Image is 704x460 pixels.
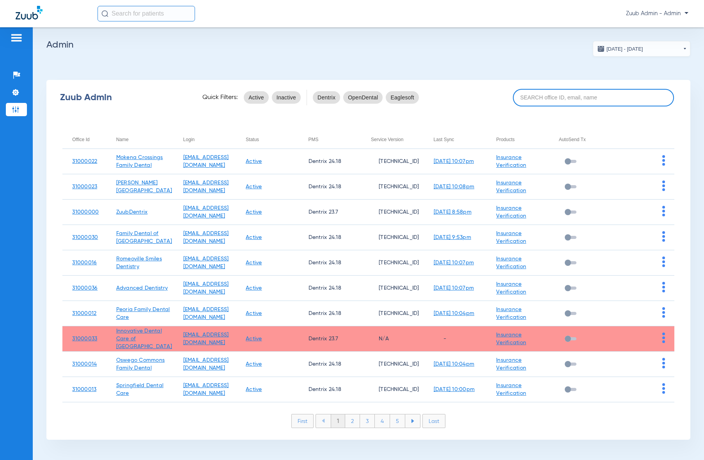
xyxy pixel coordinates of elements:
[496,332,526,345] a: Insurance Verification
[299,225,362,250] td: Dentrix 24.18
[72,184,97,189] a: 31000023
[246,135,259,144] div: Status
[246,336,262,341] a: Active
[72,235,98,240] a: 31000030
[183,135,236,144] div: Login
[662,155,665,166] img: group-dot-blue.svg
[183,155,229,168] a: [EMAIL_ADDRESS][DOMAIN_NAME]
[183,205,229,219] a: [EMAIL_ADDRESS][DOMAIN_NAME]
[72,209,99,215] a: 31000000
[277,94,296,101] span: Inactive
[246,235,262,240] a: Active
[513,89,674,106] input: SEARCH office ID, email, name
[345,414,360,428] li: 2
[434,159,474,164] a: [DATE] 10:07pm
[434,184,475,189] a: [DATE] 10:08pm
[183,281,229,295] a: [EMAIL_ADDRESS][DOMAIN_NAME]
[313,90,419,105] mat-chip-listbox: pms-filters
[183,357,229,371] a: [EMAIL_ADDRESS][DOMAIN_NAME]
[662,231,665,242] img: group-dot-blue.svg
[496,256,526,269] a: Insurance Verification
[246,361,262,367] a: Active
[299,200,362,225] td: Dentrix 23.7
[375,414,390,428] li: 4
[183,307,229,320] a: [EMAIL_ADDRESS][DOMAIN_NAME]
[662,333,665,343] img: group-dot-blue.svg
[299,301,362,326] td: Dentrix 24.18
[72,260,97,265] a: 31000016
[116,383,164,396] a: Springfield Dental Care
[434,235,471,240] a: [DATE] 9:53pm
[116,155,163,168] a: Mokena Crossings Family Dental
[299,250,362,276] td: Dentrix 24.18
[390,94,414,101] span: Eaglesoft
[116,135,174,144] div: Name
[411,419,414,423] img: arrow-right-blue.svg
[309,135,362,144] div: PMS
[371,135,403,144] div: Service Version
[496,307,526,320] a: Insurance Verification
[183,180,229,193] a: [EMAIL_ADDRESS][DOMAIN_NAME]
[10,33,23,42] img: hamburger-icon
[361,326,424,352] td: N/A
[361,377,424,402] td: [TECHNICAL_ID]
[361,200,424,225] td: [TECHNICAL_ID]
[246,260,262,265] a: Active
[496,383,526,396] a: Insurance Verification
[496,135,514,144] div: Products
[101,10,108,17] img: Search Icon
[116,231,172,244] a: Family Dental of [GEOGRAPHIC_DATA]
[593,41,690,57] button: [DATE] - [DATE]
[72,135,89,144] div: Office Id
[291,414,314,428] li: First
[496,205,526,219] a: Insurance Verification
[116,328,172,349] a: Innovative Dental Care of [GEOGRAPHIC_DATA]
[246,184,262,189] a: Active
[72,387,96,392] a: 31000013
[496,155,526,168] a: Insurance Verification
[299,174,362,200] td: Dentrix 24.18
[361,352,424,377] td: [TECHNICAL_ID]
[496,135,549,144] div: Products
[116,135,129,144] div: Name
[662,307,665,318] img: group-dot-blue.svg
[246,209,262,215] a: Active
[72,285,98,291] a: 31000036
[662,206,665,216] img: group-dot-blue.svg
[371,135,424,144] div: Service Version
[183,383,229,396] a: [EMAIL_ADDRESS][DOMAIN_NAME]
[434,336,446,341] span: -
[299,352,362,377] td: Dentrix 24.18
[246,387,262,392] a: Active
[246,159,262,164] a: Active
[46,41,690,49] h2: Admin
[496,357,526,371] a: Insurance Verification
[434,387,475,392] a: [DATE] 10:00pm
[434,285,474,291] a: [DATE] 10:07pm
[626,10,688,18] span: Zuub Admin - Admin
[299,326,362,352] td: Dentrix 23.7
[72,311,96,316] a: 31000012
[60,94,189,101] div: Zuub Admin
[361,149,424,174] td: [TECHNICAL_ID]
[662,257,665,267] img: group-dot-blue.svg
[434,135,454,144] div: Last Sync
[434,361,475,367] a: [DATE] 10:04pm
[98,6,195,21] input: Search for patients
[434,260,474,265] a: [DATE] 10:07pm
[116,307,170,320] a: Peoria Family Dental Care
[434,135,487,144] div: Last Sync
[496,281,526,295] a: Insurance Verification
[183,231,229,244] a: [EMAIL_ADDRESS][DOMAIN_NAME]
[202,94,238,101] span: Quick Filters:
[246,135,299,144] div: Status
[116,357,165,371] a: Oswego Commons Family Dental
[361,225,424,250] td: [TECHNICAL_ID]
[16,6,43,19] img: Zuub Logo
[662,358,665,368] img: group-dot-blue.svg
[246,285,262,291] a: Active
[422,414,445,428] li: Last
[662,383,665,394] img: group-dot-blue.svg
[317,94,335,101] span: Dentrix
[496,231,526,244] a: Insurance Verification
